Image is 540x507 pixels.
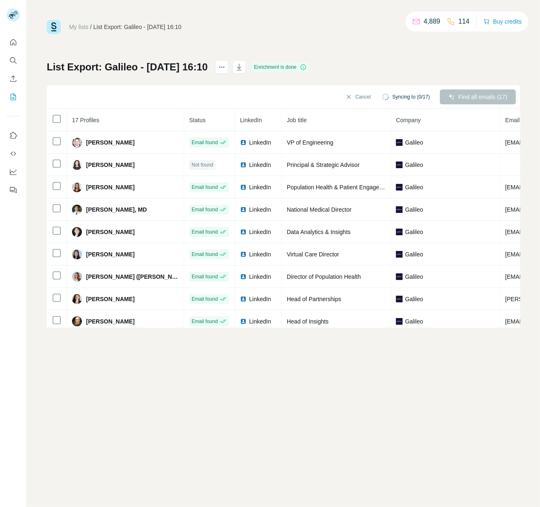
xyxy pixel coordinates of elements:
span: Galileo [405,250,423,258]
img: LinkedIn logo [240,318,247,325]
span: Galileo [405,228,423,236]
span: Head of Insights [287,318,329,325]
img: Avatar [72,249,82,259]
img: Avatar [72,182,82,192]
span: Email found [192,183,218,191]
span: LinkedIn [249,250,271,258]
button: Search [7,53,20,68]
li: / [90,23,92,31]
span: National Medical Director [287,206,351,213]
span: Email [505,117,520,123]
button: Use Surfe on LinkedIn [7,128,20,143]
img: company-logo [396,273,403,280]
span: VP of Engineering [287,139,334,146]
img: company-logo [396,318,403,325]
div: Enrichment is done [252,62,309,72]
img: company-logo [396,139,403,146]
button: My lists [7,89,20,104]
h1: List Export: Galileo - [DATE] 16:10 [47,60,208,74]
img: company-logo [396,206,403,213]
span: [PERSON_NAME] [86,295,134,303]
img: company-logo [396,296,403,302]
img: company-logo [396,184,403,191]
img: Avatar [72,138,82,147]
a: My lists [69,24,89,30]
img: LinkedIn logo [240,229,247,235]
img: Avatar [72,294,82,304]
img: Avatar [72,316,82,326]
span: Galileo [405,138,423,147]
span: Email found [192,206,218,213]
img: Surfe Logo [47,20,61,34]
span: Email found [192,295,218,303]
span: [PERSON_NAME], MD [86,205,147,214]
img: LinkedIn logo [240,296,247,302]
span: LinkedIn [249,317,271,326]
img: company-logo [396,251,403,258]
span: [PERSON_NAME] [86,317,134,326]
img: Avatar [72,160,82,170]
img: Avatar [72,272,82,282]
p: 114 [458,17,470,27]
span: [PERSON_NAME] [86,183,134,191]
span: Company [396,117,421,123]
button: Use Surfe API [7,146,20,161]
button: Quick start [7,35,20,50]
span: 17 Profiles [72,117,99,123]
span: Not found [192,161,213,169]
button: Feedback [7,183,20,198]
img: LinkedIn logo [240,273,247,280]
img: LinkedIn logo [240,162,247,168]
img: LinkedIn logo [240,139,247,146]
span: Head of Partnerships [287,296,341,302]
span: [PERSON_NAME] ([PERSON_NAME]) [86,273,179,281]
span: [PERSON_NAME] [86,250,134,258]
span: Email found [192,228,218,236]
span: Director of Population Health [287,273,361,280]
span: Syncing to (0/17) [392,93,430,101]
span: Galileo [405,273,423,281]
img: LinkedIn logo [240,184,247,191]
img: Avatar [72,227,82,237]
img: LinkedIn logo [240,251,247,258]
span: Email found [192,318,218,325]
span: [PERSON_NAME] [86,161,134,169]
span: Galileo [405,183,423,191]
span: Galileo [405,205,423,214]
span: Data Analytics & Insights [287,229,350,235]
span: Job title [287,117,307,123]
button: Cancel [340,89,377,104]
span: Email found [192,139,218,146]
span: Email found [192,251,218,258]
span: Virtual Care Director [287,251,339,258]
span: Galileo [405,161,423,169]
span: LinkedIn [249,161,271,169]
span: Status [189,117,206,123]
span: [PERSON_NAME] [86,228,134,236]
span: LinkedIn [249,205,271,214]
span: LinkedIn [249,273,271,281]
span: LinkedIn [240,117,262,123]
button: Dashboard [7,164,20,179]
img: Avatar [72,205,82,215]
span: Principal & Strategic Advisor [287,162,360,168]
img: company-logo [396,229,403,235]
img: company-logo [396,162,403,168]
span: Population Health & Patient Engagement [287,184,392,191]
button: Enrich CSV [7,71,20,86]
img: LinkedIn logo [240,206,247,213]
span: LinkedIn [249,183,271,191]
span: Galileo [405,295,423,303]
button: actions [215,60,228,74]
span: LinkedIn [249,228,271,236]
p: 4,889 [424,17,440,27]
span: Email found [192,273,218,280]
span: Galileo [405,317,423,326]
span: LinkedIn [249,138,271,147]
div: List Export: Galileo - [DATE] 16:10 [94,23,182,31]
button: Buy credits [483,16,522,27]
span: LinkedIn [249,295,271,303]
span: [PERSON_NAME] [86,138,134,147]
